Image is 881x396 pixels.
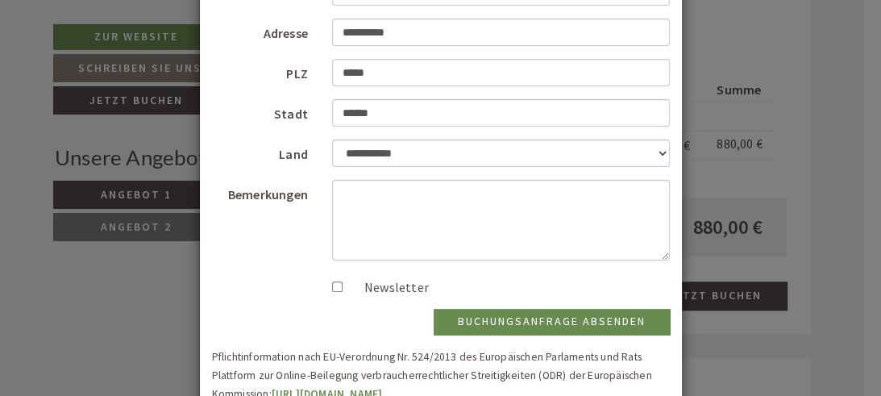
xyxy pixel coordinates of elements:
[200,99,321,123] label: Stadt
[13,44,264,94] div: Guten Tag, wie können wir Ihnen helfen?
[227,13,286,40] div: [DATE]
[200,59,321,83] label: PLZ
[25,79,256,90] small: 19:42
[434,309,670,335] button: Buchungsanfrage absenden
[200,19,321,43] label: Adresse
[348,278,429,297] label: Newsletter
[200,140,321,164] label: Land
[25,48,256,60] div: [GEOGRAPHIC_DATA]
[200,180,321,204] label: Bemerkungen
